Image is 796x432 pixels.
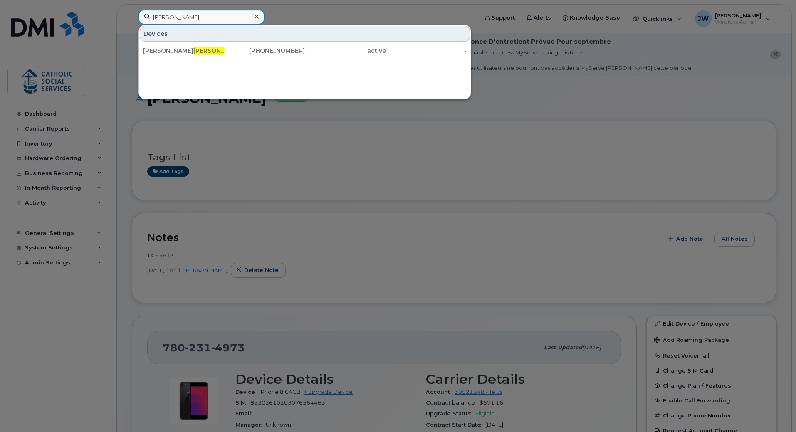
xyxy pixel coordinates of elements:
[224,47,305,55] div: [PHONE_NUMBER]
[305,47,386,55] div: active
[193,47,244,54] span: [PERSON_NAME]
[386,47,467,55] div: -
[143,47,224,55] div: [PERSON_NAME]
[140,26,470,42] div: Devices
[760,396,790,426] iframe: Messenger Launcher
[140,43,470,58] a: [PERSON_NAME][PERSON_NAME][PHONE_NUMBER]active-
